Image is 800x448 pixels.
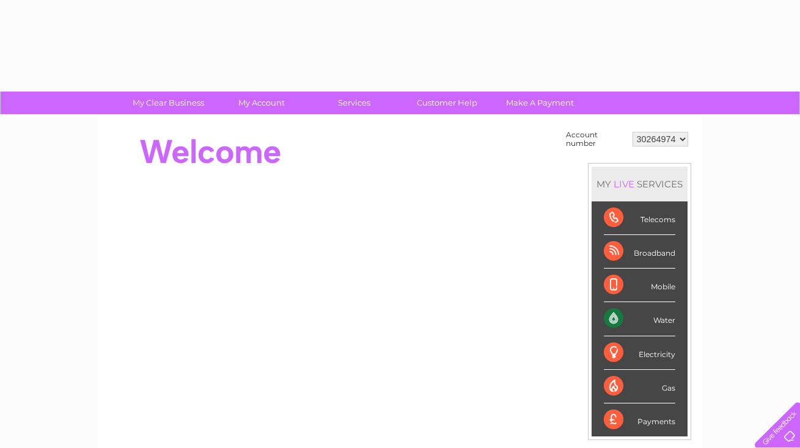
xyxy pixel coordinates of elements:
div: Telecoms [604,201,675,235]
div: Electricity [604,336,675,370]
a: Services [304,92,405,114]
a: Customer Help [397,92,497,114]
a: My Account [211,92,312,114]
a: My Clear Business [118,92,219,114]
div: Payments [604,403,675,436]
a: Make A Payment [490,92,590,114]
div: LIVE [611,178,637,190]
div: Broadband [604,235,675,269]
div: MY SERVICES [592,167,688,201]
div: Gas [604,370,675,403]
div: Mobile [604,269,675,302]
td: Account number [563,128,629,151]
div: Water [604,302,675,336]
